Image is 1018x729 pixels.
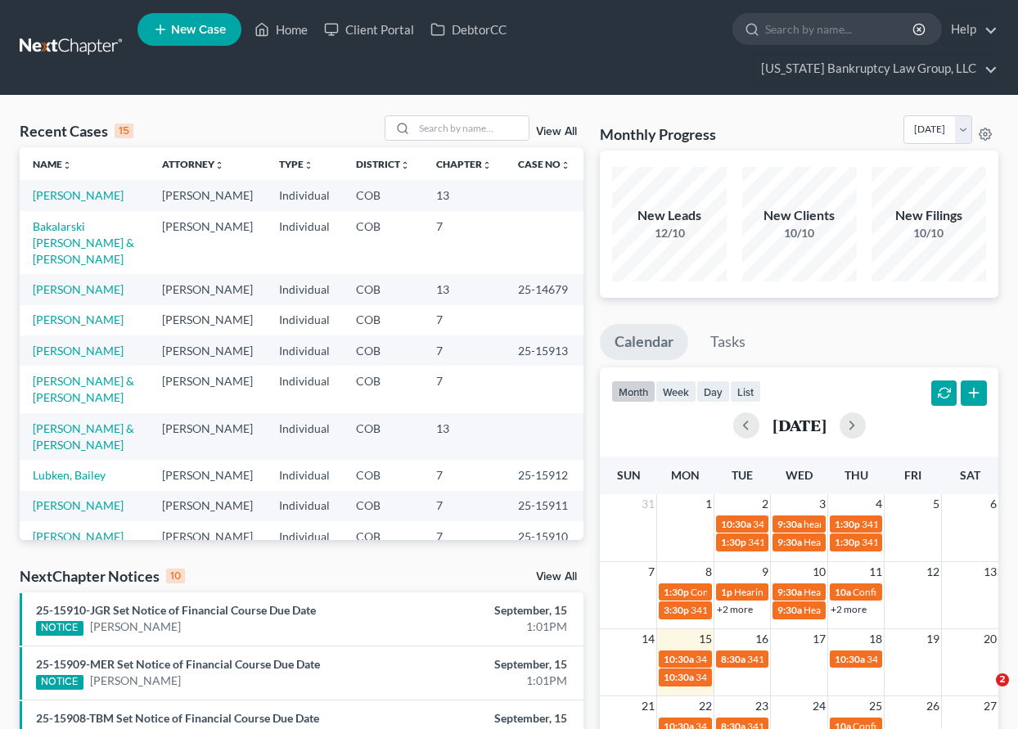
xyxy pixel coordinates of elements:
span: 10:30a [835,653,865,665]
td: 13 [423,180,505,210]
span: 17 [811,629,827,649]
div: Recent Cases [20,121,133,141]
td: Individual [266,274,343,304]
span: 12 [925,562,941,582]
td: [PERSON_NAME] [149,491,266,521]
a: [PERSON_NAME] [33,529,124,543]
a: Districtunfold_more [356,158,410,170]
span: Confirmation hearing for [PERSON_NAME] [691,586,876,598]
span: Mon [671,468,700,482]
div: NOTICE [36,675,83,690]
a: Lubken, Bailey [33,468,106,482]
td: COB [343,180,423,210]
td: [PERSON_NAME] [149,413,266,460]
i: unfold_more [561,160,570,170]
a: +2 more [717,603,753,615]
td: COB [343,366,423,412]
span: Tue [732,468,753,482]
div: September, 15 [401,710,567,727]
td: [PERSON_NAME] [149,521,266,551]
span: 23 [754,696,770,716]
button: week [655,380,696,403]
a: View All [536,571,577,583]
span: 341(a) meeting for [PERSON_NAME] & [PERSON_NAME] [747,653,992,665]
span: 19 [925,629,941,649]
td: COB [343,335,423,366]
input: Search by name... [414,116,529,140]
div: 1:01PM [401,673,567,689]
span: 24 [811,696,827,716]
div: 10/10 [742,225,857,241]
span: 9:30a [777,586,802,598]
a: Typeunfold_more [279,158,313,170]
h3: Monthly Progress [600,124,716,144]
td: 25-14679 [505,274,583,304]
a: 25-15909-MER Set Notice of Financial Course Due Date [36,657,320,671]
a: [US_STATE] Bankruptcy Law Group, LLC [753,54,998,83]
td: [PERSON_NAME] [149,366,266,412]
span: 2 [760,494,770,514]
td: 7 [423,305,505,335]
td: 25-15910 [505,521,583,551]
a: Help [943,15,998,44]
span: 1p [721,586,732,598]
span: 10:30a [664,653,694,665]
div: New Filings [872,206,986,225]
td: [PERSON_NAME] [149,211,266,274]
span: 1 [704,494,714,514]
i: unfold_more [214,160,224,170]
a: Nameunfold_more [33,158,72,170]
i: unfold_more [482,160,492,170]
td: [PERSON_NAME] [149,335,266,366]
div: 12/10 [612,225,727,241]
span: 10 [811,562,827,582]
button: list [730,380,761,403]
i: unfold_more [304,160,313,170]
div: NextChapter Notices [20,566,185,586]
td: Individual [266,335,343,366]
a: DebtorCC [422,15,515,44]
td: COB [343,211,423,274]
span: 341(a) meeting for [PERSON_NAME] [748,536,906,548]
div: 1:01PM [401,619,567,635]
span: 341(a) meeting for [PERSON_NAME] [753,518,911,530]
span: 1:30p [664,586,689,598]
div: 10 [166,569,185,583]
div: 10/10 [872,225,986,241]
span: 1:30p [835,536,860,548]
td: 7 [423,366,505,412]
a: 25-15910-JGR Set Notice of Financial Course Due Date [36,603,316,617]
span: 9:30a [777,604,802,616]
span: 10:30a [664,671,694,683]
div: 15 [115,124,133,138]
h2: [DATE] [773,416,827,434]
span: Wed [786,468,813,482]
a: Case Nounfold_more [518,158,570,170]
td: COB [343,521,423,551]
span: 3:30p [664,604,689,616]
td: 7 [423,460,505,490]
span: Thu [845,468,868,482]
td: Individual [266,211,343,274]
td: COB [343,413,423,460]
a: [PERSON_NAME] [90,619,181,635]
span: 9:30a [777,518,802,530]
span: 341(a) meeting for [PERSON_NAME] & [PERSON_NAME] [691,604,935,616]
span: Sat [960,468,980,482]
span: 4 [874,494,884,514]
td: COB [343,491,423,521]
input: Search by name... [765,14,915,44]
a: Home [246,15,316,44]
a: 25-15908-TBM Set Notice of Financial Course Due Date [36,711,319,725]
td: 25-15913 [505,335,583,366]
a: View All [536,126,577,137]
button: month [611,380,655,403]
span: 9 [760,562,770,582]
td: Individual [266,491,343,521]
span: 8 [704,562,714,582]
button: day [696,380,730,403]
a: [PERSON_NAME] [33,188,124,202]
td: COB [343,274,423,304]
span: Fri [904,468,921,482]
span: New Case [171,24,226,36]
